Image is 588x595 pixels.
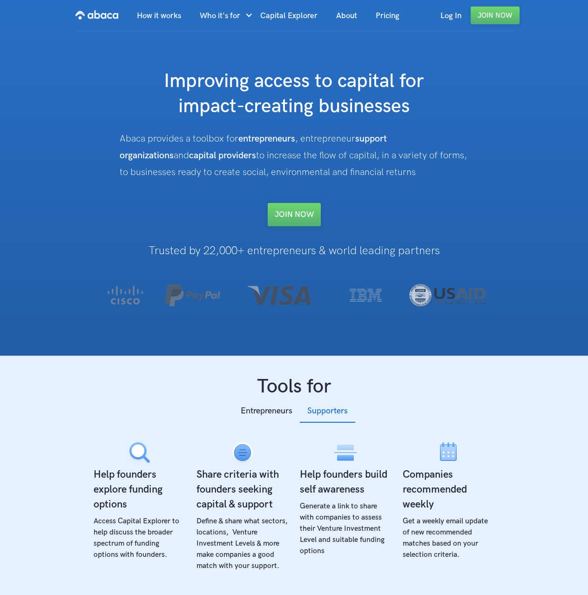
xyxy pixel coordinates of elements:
[300,467,392,497] h4: Help founders build self awareness
[268,203,321,226] a: Join NOW
[403,467,494,512] h4: Companies recommended weekly
[88,245,500,257] h1: Trusted by 22,000+ entrepreneurs & world leading partners
[108,69,480,119] h1: Improving access to capital for impact-creating businesses
[88,374,500,399] h1: Tools for
[94,467,185,512] h4: Help founders explore funding options
[241,404,292,418] div: Entrepreneurs
[471,7,520,24] a: Join Now
[196,516,288,572] div: Define & share what sectors, locations, Venture Investment Levels & more make companies a good ma...
[238,133,295,144] strong: entrepreneurs
[307,404,348,418] div: Supporters
[300,501,392,557] div: Generate a link to share with companies to assess their Venture Investment Level and suitable fun...
[94,516,185,561] div: Access Capital Explorer to help discuss the broader spectrum of funding options with founders.
[403,516,494,561] div: Get a weekly email update of new recommended matches based on your selection criteria.
[75,7,118,22] img: Abaca logo
[196,467,288,512] h4: Share criteria with founders seeking capital & support
[189,150,256,161] strong: capital providers
[120,130,469,181] div: Abaca provides a toolbox for , entrepreneur and to increase the flow of capital, in a variety of ...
